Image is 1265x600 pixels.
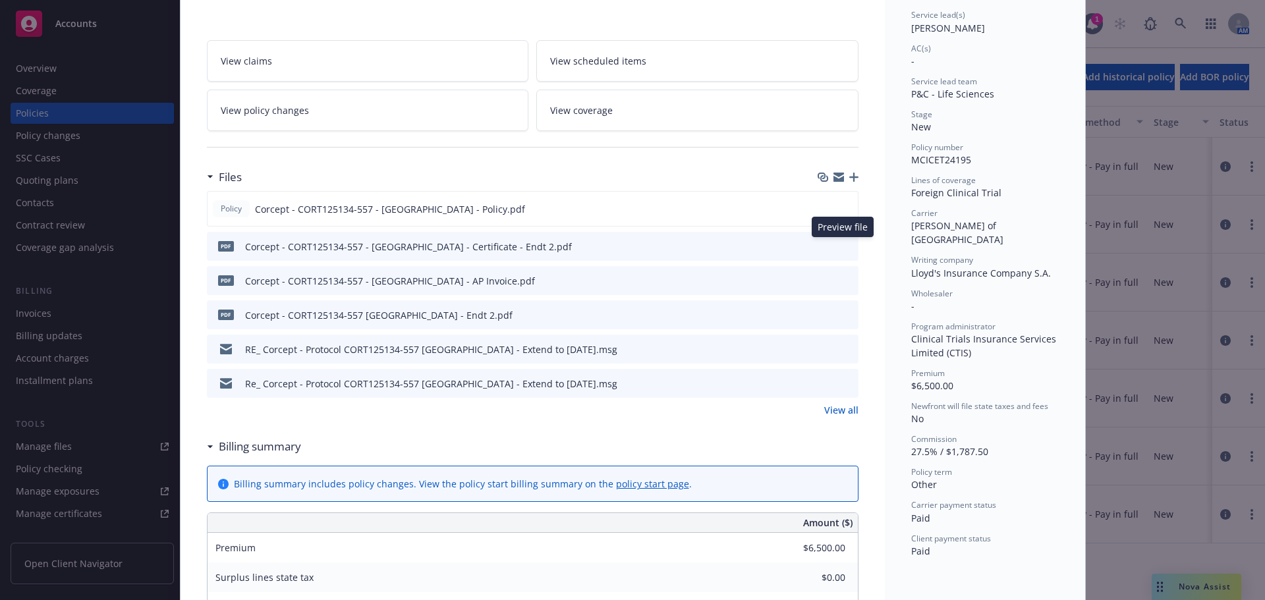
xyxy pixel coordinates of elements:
span: Newfront will file state taxes and fees [911,400,1048,412]
button: preview file [841,240,853,254]
span: Policy [218,203,244,215]
span: New [911,121,931,133]
span: Amount ($) [803,516,853,530]
a: View coverage [536,90,858,131]
span: Lloyd's Insurance Company S.A. [911,267,1051,279]
div: Foreign Clinical Trial [911,186,1059,200]
button: download file [820,342,831,356]
button: preview file [841,377,853,391]
span: 27.5% / $1,787.50 [911,445,988,458]
span: View coverage [550,103,613,117]
a: policy start page [616,477,689,490]
div: Billing summary [207,438,301,455]
span: No [911,412,924,425]
button: download file [820,202,830,216]
button: download file [820,308,831,322]
span: Program administrator [911,321,996,332]
span: - [911,300,914,312]
div: Files [207,169,242,186]
span: Surplus lines state tax [215,571,314,584]
span: - [911,55,914,67]
span: Paid [911,512,930,524]
span: pdf [218,310,234,319]
span: Lines of coverage [911,175,976,186]
span: View policy changes [221,103,309,117]
span: Corcept - CORT125134-557 - [GEOGRAPHIC_DATA] - Policy.pdf [255,202,525,216]
span: Carrier [911,207,938,219]
span: pdf [218,275,234,285]
a: View policy changes [207,90,529,131]
span: Service lead team [911,76,977,87]
span: P&C - Life Sciences [911,88,994,100]
h3: Files [219,169,242,186]
span: [PERSON_NAME] [911,22,985,34]
span: Wholesaler [911,288,953,299]
span: MCICET24195 [911,153,971,166]
a: View claims [207,40,529,82]
span: View scheduled items [550,54,646,68]
span: Premium [911,368,945,379]
div: Re_ Corcept - Protocol CORT125134-557 [GEOGRAPHIC_DATA] - Extend to [DATE].msg [245,377,617,391]
span: Premium [215,541,256,554]
div: Corcept - CORT125134-557 [GEOGRAPHIC_DATA] - Endt 2.pdf [245,308,513,322]
a: View all [824,403,858,417]
button: preview file [841,342,853,356]
span: Other [911,478,937,491]
button: preview file [841,308,853,322]
input: 0.00 [768,568,853,587]
span: [PERSON_NAME] of [GEOGRAPHIC_DATA] [911,219,1003,246]
button: preview file [841,274,853,288]
span: Service lead(s) [911,9,965,20]
span: Clinical Trials Insurance Services Limited (CTIS) [911,333,1059,359]
a: View scheduled items [536,40,858,82]
span: Carrier payment status [911,499,996,510]
div: RE_ Corcept - Protocol CORT125134-557 [GEOGRAPHIC_DATA] - Extend to [DATE].msg [245,342,617,356]
span: AC(s) [911,43,931,54]
span: pdf [218,241,234,251]
span: Policy term [911,466,952,477]
div: Corcept - CORT125134-557 - [GEOGRAPHIC_DATA] - AP Invoice.pdf [245,274,535,288]
span: $6,500.00 [911,379,953,392]
button: download file [820,274,831,288]
span: Paid [911,545,930,557]
span: Commission [911,433,957,445]
span: Stage [911,109,932,120]
span: View claims [221,54,272,68]
div: Corcept - CORT125134-557 - [GEOGRAPHIC_DATA] - Certificate - Endt 2.pdf [245,240,572,254]
button: download file [820,240,831,254]
h3: Billing summary [219,438,301,455]
div: Preview file [812,217,874,237]
span: Policy number [911,142,963,153]
span: Client payment status [911,533,991,544]
button: preview file [841,202,853,216]
div: Billing summary includes policy changes. View the policy start billing summary on the . [234,477,692,491]
input: 0.00 [768,538,853,558]
button: download file [820,377,831,391]
span: Writing company [911,254,973,265]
